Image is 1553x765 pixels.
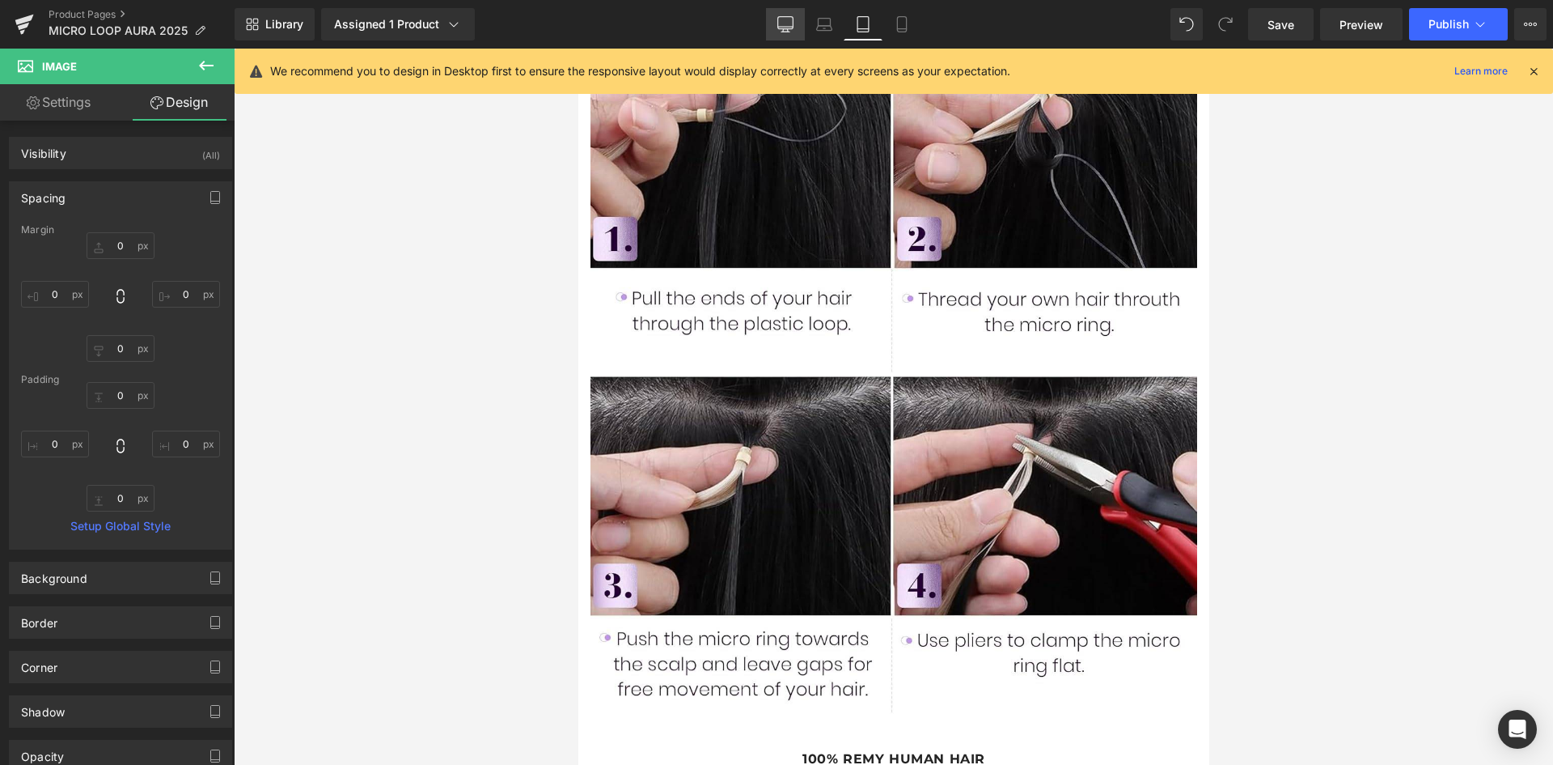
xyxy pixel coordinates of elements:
[87,232,154,259] input: 0
[21,563,87,585] div: Background
[805,8,844,40] a: Laptop
[21,652,57,674] div: Corner
[49,24,188,37] span: MICRO LOOP AURA 2025
[334,16,462,32] div: Assigned 1 Product
[121,84,238,121] a: Design
[265,17,303,32] span: Library
[21,607,57,630] div: Border
[21,374,220,385] div: Padding
[1267,16,1294,33] span: Save
[21,182,66,205] div: Spacing
[1409,8,1508,40] button: Publish
[21,431,89,457] input: 0
[21,224,220,236] div: Margin
[1498,710,1537,749] div: Open Intercom Messenger
[844,8,882,40] a: Tablet
[21,520,220,533] a: Setup Global Style
[152,431,220,457] input: 0
[1339,16,1383,33] span: Preview
[21,138,66,160] div: Visibility
[87,335,154,362] input: 0
[152,281,220,308] input: 0
[235,8,315,40] a: New Library
[21,281,89,308] input: 0
[1514,8,1547,40] button: More
[202,138,220,164] div: (All)
[87,485,154,512] input: 0
[21,696,65,719] div: Shadow
[1320,8,1403,40] a: Preview
[21,741,64,763] div: Opacity
[1428,18,1469,31] span: Publish
[1209,8,1242,40] button: Redo
[766,8,805,40] a: Desktop
[87,382,154,409] input: 0
[224,703,407,718] strong: 100% REMY HUMAN HAIR
[882,8,921,40] a: Mobile
[49,8,235,21] a: Product Pages
[270,62,1010,80] p: We recommend you to design in Desktop first to ensure the responsive layout would display correct...
[1170,8,1203,40] button: Undo
[1448,62,1514,81] a: Learn more
[42,60,77,73] span: Image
